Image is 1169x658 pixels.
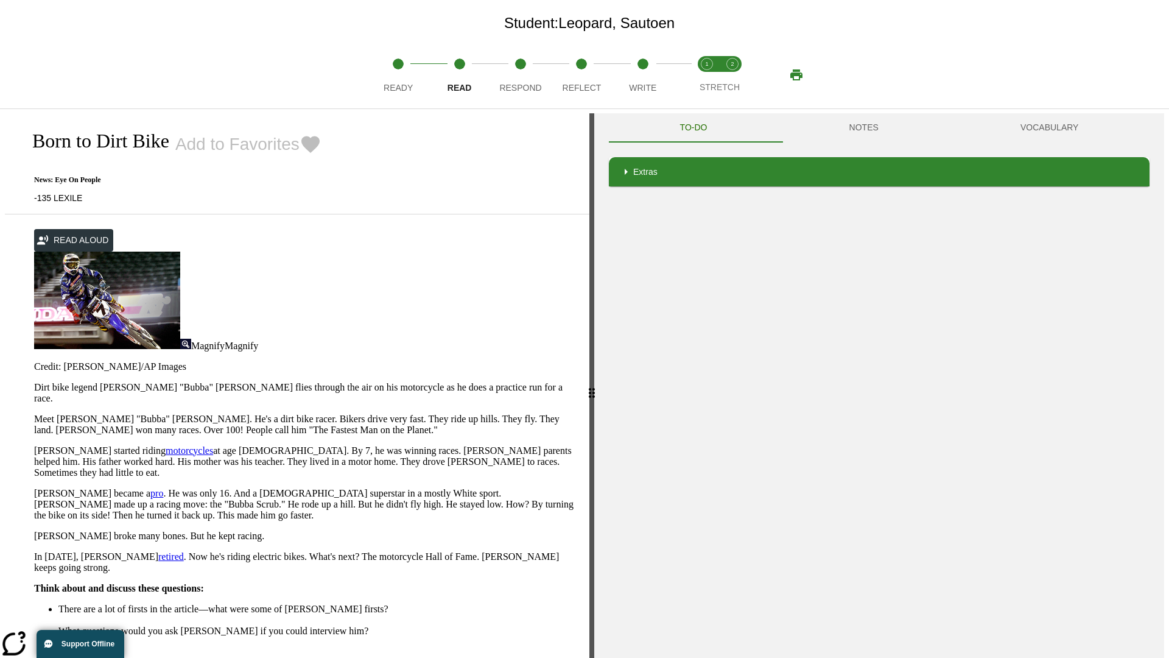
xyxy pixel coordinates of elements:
[34,531,575,542] p: [PERSON_NAME] broke many bones. But he kept racing.
[949,113,1150,143] button: VOCABULARY
[34,551,575,573] p: In [DATE], [PERSON_NAME] . Now he's riding electric bikes. What's next? The motorcycle Hall of Fa...
[589,113,594,658] div: Press Enter or Spacebar and then press right and left arrow keys to move the slider
[19,192,321,204] p: -135 LEXILE
[609,157,1150,186] div: Extras
[158,551,184,562] a: retired
[700,82,740,92] span: STRETCH
[563,83,602,93] span: Reflect
[5,113,589,652] div: reading
[58,626,575,637] li: What questions would you ask [PERSON_NAME] if you could interview him?
[384,83,413,93] span: Ready
[546,41,617,108] button: Reflect step 4 of 5
[34,361,575,372] p: Credit: [PERSON_NAME]/AP Images
[499,83,541,93] span: Respond
[448,83,472,93] span: Read
[19,130,169,152] h2: Born to Dirt Bike
[485,41,556,108] button: Respond step 3 of 5
[777,64,816,86] button: Print
[594,113,1164,658] div: activity
[609,113,1150,143] div: Instructional Panel Tabs
[609,113,778,143] button: TO-DO
[633,166,658,179] p: Extras
[34,583,204,593] strong: Think about and discuss these questions:
[58,604,575,615] li: There are a lot of firsts in the article—what were some of [PERSON_NAME] firsts?
[34,488,575,521] p: [PERSON_NAME] became a . He was only 16. And a [DEMOGRAPHIC_DATA] superstar in a mostly White spo...
[61,640,114,648] span: Support Offline
[731,61,734,67] text: 2
[778,113,949,143] button: NOTES
[715,41,750,108] button: Stretch Respond step 2 of 2
[705,61,708,67] text: 1
[34,382,575,404] p: Dirt bike legend [PERSON_NAME] "Bubba" [PERSON_NAME] flies through the air on his motorcycle as h...
[689,41,725,108] button: Stretch Read step 1 of 2
[608,41,678,108] button: Write step 5 of 5
[629,83,656,93] span: Write
[424,41,494,108] button: Read step 2 of 5
[180,339,191,349] img: Magnify
[19,175,321,185] p: News: Eye On People
[34,445,575,478] p: [PERSON_NAME] started riding at age [DEMOGRAPHIC_DATA]. By 7, he was winning races. [PERSON_NAME]...
[191,341,225,351] span: Magnify
[34,252,180,349] img: Motocross racer James Stewart flies through the air on his dirt bike.
[363,41,434,108] button: Ready step 1 of 5
[150,488,163,498] a: pro
[37,630,124,658] button: Support Offline
[225,341,258,351] span: Magnify
[166,445,213,456] a: motorcycles
[34,229,113,252] button: Read Aloud
[34,414,575,436] p: Meet [PERSON_NAME] "Bubba" [PERSON_NAME]. He's a dirt bike racer. Bikers drive very fast. They ri...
